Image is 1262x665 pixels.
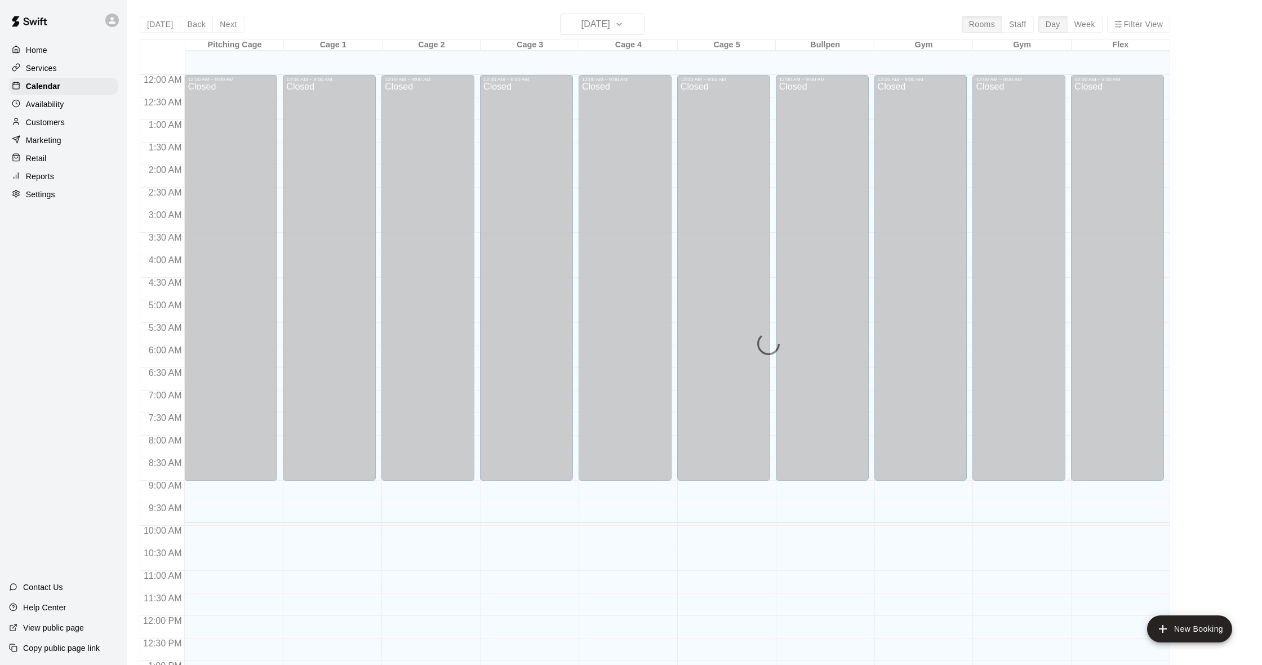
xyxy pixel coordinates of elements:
[878,82,964,485] div: Closed
[976,82,1062,485] div: Closed
[26,117,65,128] p: Customers
[874,40,973,51] div: Gym
[188,77,274,82] div: 12:00 AM – 9:00 AM
[26,135,61,146] p: Marketing
[146,278,185,287] span: 4:30 AM
[1074,82,1161,485] div: Closed
[23,602,66,613] p: Help Center
[140,639,184,648] span: 12:30 PM
[9,150,118,167] a: Retail
[146,165,185,175] span: 2:00 AM
[579,40,678,51] div: Cage 4
[582,77,668,82] div: 12:00 AM – 9:00 AM
[1074,77,1161,82] div: 12:00 AM – 9:00 AM
[678,40,776,51] div: Cage 5
[480,75,573,481] div: 12:00 AM – 9:00 AM: Closed
[1071,75,1164,481] div: 12:00 AM – 9:00 AM: Closed
[9,78,118,95] a: Calendar
[1147,615,1232,642] button: add
[140,616,184,626] span: 12:00 PM
[286,82,372,485] div: Closed
[184,75,277,481] div: 12:00 AM – 9:00 AM: Closed
[385,77,471,82] div: 12:00 AM – 9:00 AM
[383,40,481,51] div: Cage 2
[146,503,185,513] span: 9:30 AM
[141,97,185,107] span: 12:30 AM
[141,571,185,580] span: 11:00 AM
[483,82,570,485] div: Closed
[146,300,185,310] span: 5:00 AM
[9,186,118,203] a: Settings
[681,77,767,82] div: 12:00 AM – 9:00 AM
[26,45,47,56] p: Home
[681,82,767,485] div: Closed
[23,622,84,633] p: View public page
[874,75,967,481] div: 12:00 AM – 9:00 AM: Closed
[483,77,570,82] div: 12:00 AM – 9:00 AM
[146,458,185,468] span: 8:30 AM
[146,413,185,423] span: 7:30 AM
[146,391,185,400] span: 7:00 AM
[9,114,118,131] a: Customers
[141,526,185,535] span: 10:00 AM
[146,188,185,197] span: 2:30 AM
[146,143,185,152] span: 1:30 AM
[26,99,64,110] p: Availability
[146,368,185,378] span: 6:30 AM
[141,593,185,603] span: 11:30 AM
[481,40,579,51] div: Cage 3
[23,582,63,593] p: Contact Us
[385,82,471,485] div: Closed
[9,132,118,149] a: Marketing
[146,120,185,130] span: 1:00 AM
[381,75,474,481] div: 12:00 AM – 9:00 AM: Closed
[284,40,383,51] div: Cage 1
[26,189,55,200] p: Settings
[26,153,47,164] p: Retail
[146,345,185,355] span: 6:00 AM
[141,548,185,558] span: 10:30 AM
[146,255,185,265] span: 4:00 AM
[582,82,668,485] div: Closed
[146,210,185,220] span: 3:00 AM
[1072,40,1170,51] div: Flex
[779,77,865,82] div: 12:00 AM – 9:00 AM
[779,82,865,485] div: Closed
[146,481,185,490] span: 9:00 AM
[141,75,185,85] span: 12:00 AM
[286,77,372,82] div: 12:00 AM – 9:00 AM
[973,40,1072,51] div: Gym
[776,40,874,51] div: Bullpen
[9,168,118,185] a: Reports
[9,42,118,59] a: Home
[579,75,672,481] div: 12:00 AM – 9:00 AM: Closed
[146,323,185,333] span: 5:30 AM
[23,642,100,654] p: Copy public page link
[677,75,770,481] div: 12:00 AM – 9:00 AM: Closed
[26,171,54,182] p: Reports
[776,75,869,481] div: 12:00 AM – 9:00 AM: Closed
[878,77,964,82] div: 12:00 AM – 9:00 AM
[146,233,185,242] span: 3:30 AM
[188,82,274,485] div: Closed
[283,75,376,481] div: 12:00 AM – 9:00 AM: Closed
[26,81,60,92] p: Calendar
[972,75,1065,481] div: 12:00 AM – 9:00 AM: Closed
[9,60,118,77] a: Services
[185,40,284,51] div: Pitching Cage
[976,77,1062,82] div: 12:00 AM – 9:00 AM
[146,436,185,445] span: 8:00 AM
[9,96,118,113] a: Availability
[26,63,57,74] p: Services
